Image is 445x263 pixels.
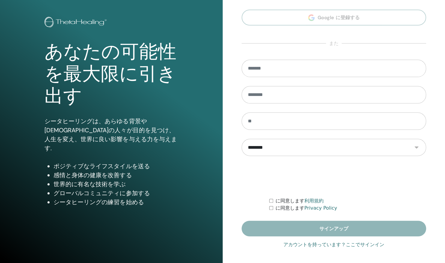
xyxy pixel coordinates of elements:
[304,198,324,204] a: 利用規約
[53,198,178,207] li: シータヒーリングの練習を始める
[44,41,178,108] h1: あなたの可能性を最大限に引き出す
[304,205,337,211] a: Privacy Policy
[53,162,178,171] li: ポジティブなライフスタイルを送る
[53,171,178,180] li: 感情と身体の健康を改善する
[276,197,324,205] label: に同意します
[276,205,337,212] label: に同意します
[283,241,384,248] a: アカウントを持っています？ここでサインイン
[326,40,342,47] span: また
[44,117,178,153] p: シータヒーリングは、あらゆる背景や[DEMOGRAPHIC_DATA]の人々が目的を見つけ、人生を変え、世界に良い影響を与える力を与えます.
[53,180,178,189] li: 世界的に有名な技術を学ぶ
[288,165,379,188] iframe: reCAPTCHA
[53,189,178,198] li: グローバルコミュニティに参加する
